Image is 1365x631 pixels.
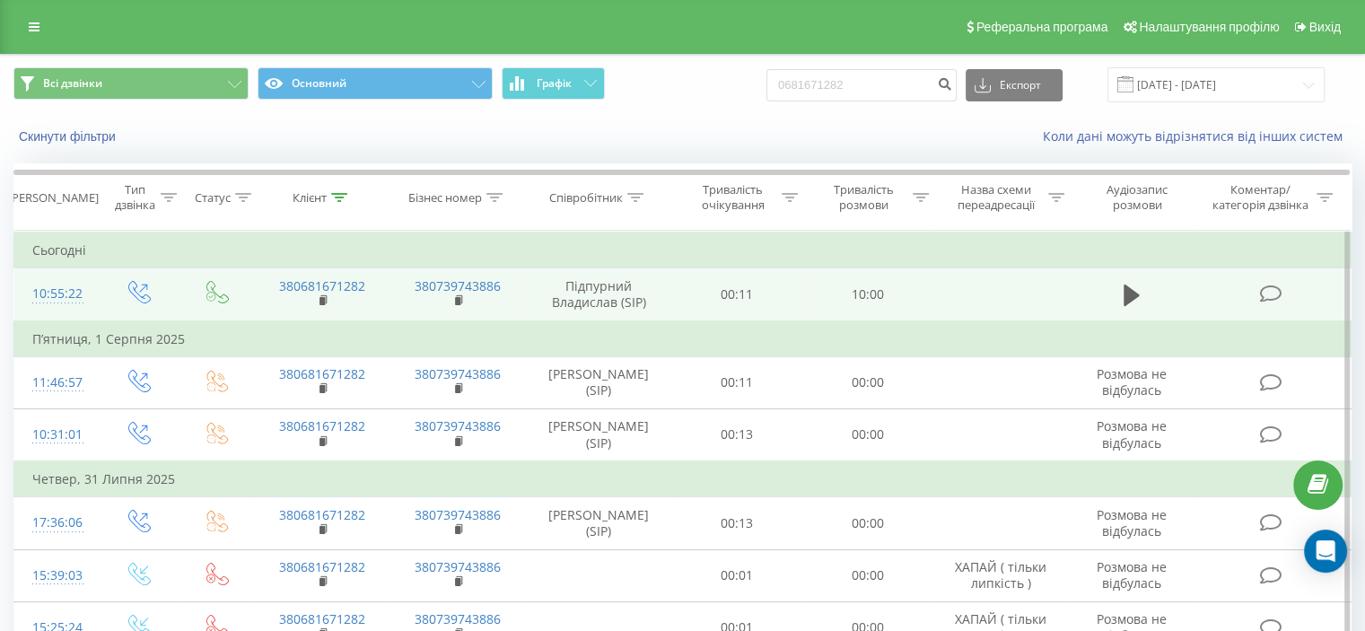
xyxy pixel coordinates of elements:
div: Тривалість очікування [688,182,778,213]
a: 380739743886 [415,506,501,523]
span: Налаштування профілю [1139,20,1279,34]
a: Коли дані можуть відрізнятися вiд інших систем [1043,127,1352,145]
div: Аудіозапис розмови [1085,182,1190,213]
td: 00:13 [672,408,802,461]
div: Назва схеми переадресації [949,182,1044,213]
a: 380681671282 [279,277,365,294]
div: Тривалість розмови [818,182,908,213]
span: Вихід [1309,20,1341,34]
span: Реферальна програма [976,20,1108,34]
a: 380739743886 [415,417,501,434]
div: Співробітник [549,190,623,206]
td: 00:11 [672,268,802,321]
td: [PERSON_NAME] (SIP) [526,408,672,461]
div: 11:46:57 [32,365,80,400]
button: Експорт [966,69,1063,101]
a: 380739743886 [415,365,501,382]
span: Розмова не відбулась [1097,558,1167,592]
button: Основний [258,67,493,100]
div: Open Intercom Messenger [1304,530,1347,573]
span: Розмова не відбулась [1097,365,1167,399]
a: 380681671282 [279,506,365,523]
div: 10:55:22 [32,276,80,311]
td: [PERSON_NAME] (SIP) [526,356,672,408]
td: ХАПАЙ ( тільки липкість ) [932,549,1068,601]
td: 00:00 [802,549,932,601]
span: Графік [537,77,572,90]
a: 380739743886 [415,277,501,294]
td: Четвер, 31 Липня 2025 [14,461,1352,497]
div: [PERSON_NAME] [8,190,99,206]
div: 10:31:01 [32,417,80,452]
a: 380681671282 [279,365,365,382]
span: Розмова не відбулась [1097,506,1167,539]
td: 00:00 [802,356,932,408]
span: Всі дзвінки [43,76,102,91]
td: Сьогодні [14,232,1352,268]
button: Скинути фільтри [13,128,125,145]
td: Підпурний Владислав (SIP) [526,268,672,321]
div: 17:36:06 [32,505,80,540]
div: Бізнес номер [408,190,482,206]
td: 00:00 [802,408,932,461]
td: [PERSON_NAME] (SIP) [526,497,672,549]
div: Статус [195,190,231,206]
div: Коментар/категорія дзвінка [1207,182,1312,213]
a: 380681671282 [279,610,365,627]
td: П’ятниця, 1 Серпня 2025 [14,321,1352,357]
button: Всі дзвінки [13,67,249,100]
div: Клієнт [293,190,327,206]
a: 380681671282 [279,558,365,575]
input: Пошук за номером [766,69,957,101]
td: 00:13 [672,497,802,549]
a: 380681671282 [279,417,365,434]
div: Тип дзвінка [113,182,155,213]
a: 380739743886 [415,558,501,575]
td: 10:00 [802,268,932,321]
td: 00:00 [802,497,932,549]
span: Розмова не відбулась [1097,417,1167,451]
td: 00:01 [672,549,802,601]
a: 380739743886 [415,610,501,627]
div: 15:39:03 [32,558,80,593]
button: Графік [502,67,605,100]
td: 00:11 [672,356,802,408]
